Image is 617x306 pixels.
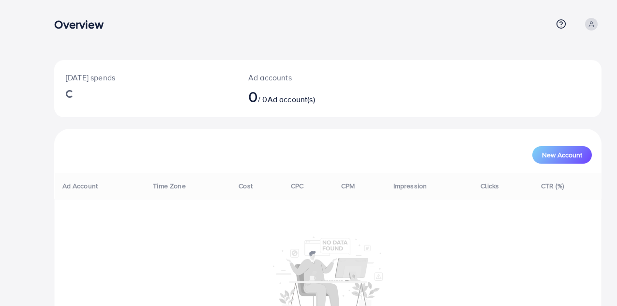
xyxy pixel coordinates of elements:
[532,146,592,164] button: New Account
[54,17,111,31] h3: Overview
[268,94,315,105] span: Ad account(s)
[66,72,225,83] p: [DATE] spends
[542,152,582,158] span: New Account
[248,85,258,107] span: 0
[248,72,362,83] p: Ad accounts
[248,87,362,106] h2: / 0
